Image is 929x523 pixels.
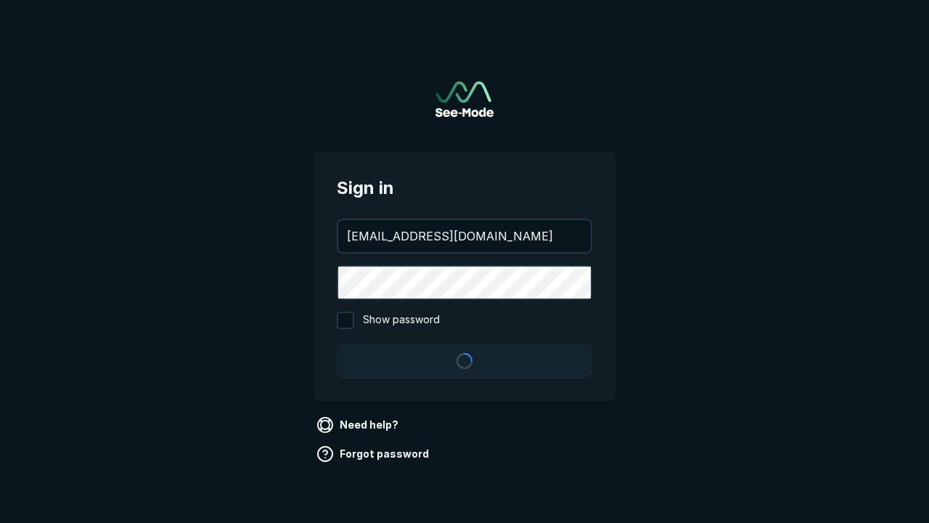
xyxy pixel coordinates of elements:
img: See-Mode Logo [435,81,494,117]
a: Forgot password [314,442,435,466]
a: Go to sign in [435,81,494,117]
span: Show password [363,312,440,329]
span: Sign in [337,175,592,201]
a: Need help? [314,413,404,437]
input: your@email.com [338,220,591,252]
